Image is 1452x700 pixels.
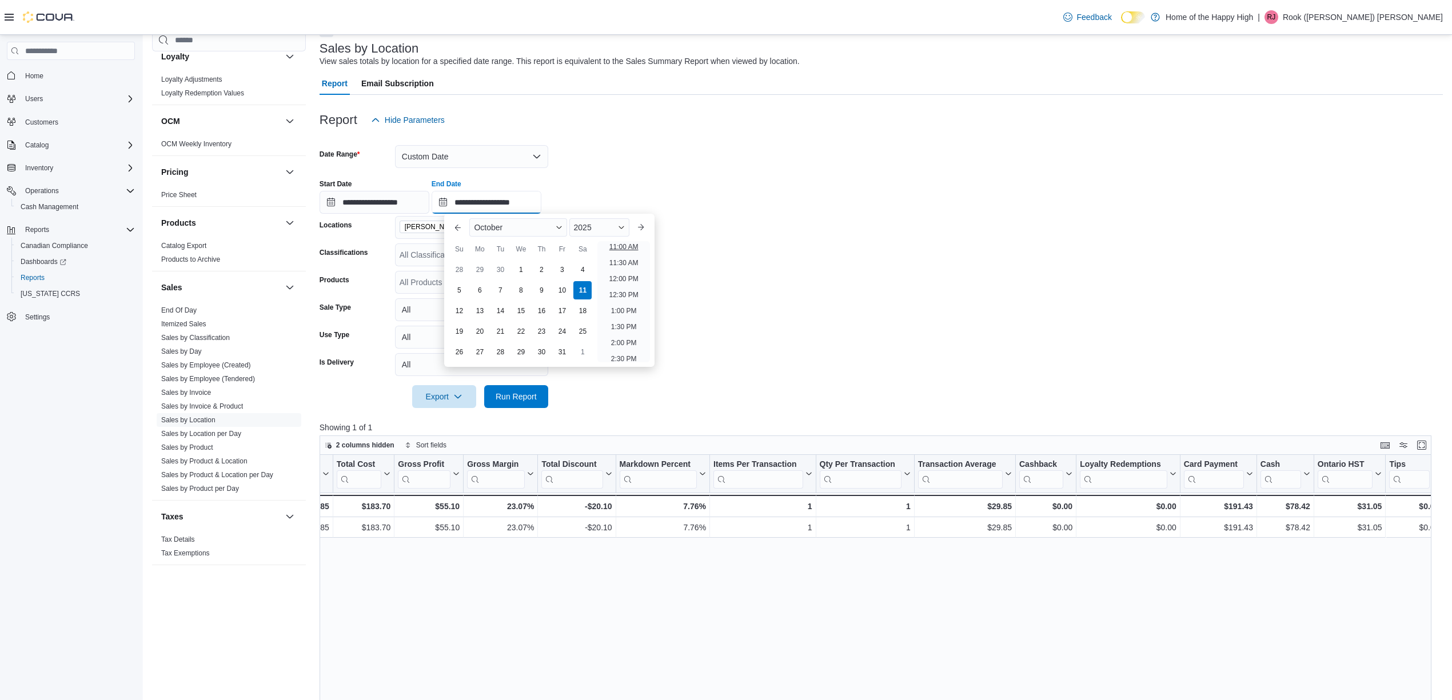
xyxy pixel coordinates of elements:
[161,319,206,329] span: Itemized Sales
[161,166,188,178] h3: Pricing
[161,75,222,83] a: Loyalty Adjustments
[553,343,571,361] div: day-31
[25,186,59,195] span: Operations
[470,302,489,320] div: day-13
[366,109,449,131] button: Hide Parameters
[2,183,139,199] button: Operations
[395,145,548,168] button: Custom Date
[1389,459,1430,470] div: Tips
[336,441,394,450] span: 2 columns hidden
[322,72,348,95] span: Report
[161,430,241,438] a: Sales by Location per Day
[491,343,509,361] div: day-28
[320,422,1443,433] p: Showing 1 of 1
[450,240,468,258] div: Su
[161,282,281,293] button: Sales
[1258,10,1260,24] p: |
[1260,459,1301,470] div: Cash
[1183,459,1243,470] div: Card Payment
[161,217,281,229] button: Products
[2,222,139,238] button: Reports
[161,511,184,522] h3: Taxes
[569,218,629,237] div: Button. Open the year selector. 2025 is currently selected.
[450,322,468,341] div: day-19
[449,218,467,237] button: Previous Month
[1415,438,1429,452] button: Enter fullscreen
[161,89,244,98] span: Loyalty Redemption Values
[25,71,43,81] span: Home
[385,114,445,126] span: Hide Parameters
[573,322,592,341] div: day-25
[467,459,525,489] div: Gross Margin
[283,114,297,128] button: OCM
[918,459,1003,489] div: Transaction Average
[161,389,211,397] a: Sales by Invoice
[573,343,592,361] div: day-1
[261,521,329,534] div: $269.85
[161,549,210,557] a: Tax Exemptions
[470,281,489,299] div: day-6
[261,459,320,489] div: Total Invoiced
[161,139,232,149] span: OCM Weekly Inventory
[320,179,352,189] label: Start Date
[1184,521,1253,534] div: $191.43
[467,521,534,534] div: 23.07%
[450,261,468,279] div: day-28
[16,255,71,269] a: Dashboards
[11,270,139,286] button: Reports
[161,443,213,452] span: Sales by Product
[320,358,354,367] label: Is Delivery
[470,261,489,279] div: day-29
[532,281,551,299] div: day-9
[1019,521,1072,534] div: $0.00
[405,221,494,233] span: [PERSON_NAME][GEOGRAPHIC_DATA] - Fire & Flower
[469,218,567,237] div: Button. Open the month selector. October is currently selected.
[161,255,220,263] a: Products to Archive
[1318,521,1382,534] div: $31.05
[161,217,196,229] h3: Products
[1264,10,1278,24] div: Rook (Jazmin) Campbell
[604,272,643,286] li: 12:00 PM
[11,238,139,254] button: Canadian Compliance
[152,533,306,565] div: Taxes
[1283,10,1443,24] p: Rook ([PERSON_NAME]) [PERSON_NAME]
[512,343,530,361] div: day-29
[1183,459,1252,489] button: Card Payment
[1397,438,1410,452] button: Display options
[1378,438,1392,452] button: Keyboard shortcuts
[619,459,705,489] button: Markdown Percent
[283,216,297,230] button: Products
[161,361,251,370] span: Sales by Employee (Created)
[1019,459,1063,489] div: Cashback
[918,459,1003,470] div: Transaction Average
[395,326,548,349] button: All
[320,221,352,230] label: Locations
[541,459,603,470] div: Total Discount
[161,51,281,62] button: Loyalty
[553,302,571,320] div: day-17
[573,261,592,279] div: day-4
[819,499,910,513] div: 1
[474,223,502,232] span: October
[553,322,571,341] div: day-24
[1260,499,1310,513] div: $78.42
[470,240,489,258] div: Mo
[161,306,197,315] span: End Of Day
[16,287,135,301] span: Washington CCRS
[21,202,78,211] span: Cash Management
[1267,10,1276,24] span: RJ
[553,281,571,299] div: day-10
[21,138,135,152] span: Catalog
[1059,6,1116,29] a: Feedback
[607,336,641,350] li: 2:00 PM
[21,223,54,237] button: Reports
[25,141,49,150] span: Catalog
[450,343,468,361] div: day-26
[320,303,351,312] label: Sale Type
[16,271,49,285] a: Reports
[432,179,461,189] label: End Date
[1318,459,1373,470] div: Ontario HST
[491,302,509,320] div: day-14
[152,303,306,500] div: Sales
[11,286,139,302] button: [US_STATE] CCRS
